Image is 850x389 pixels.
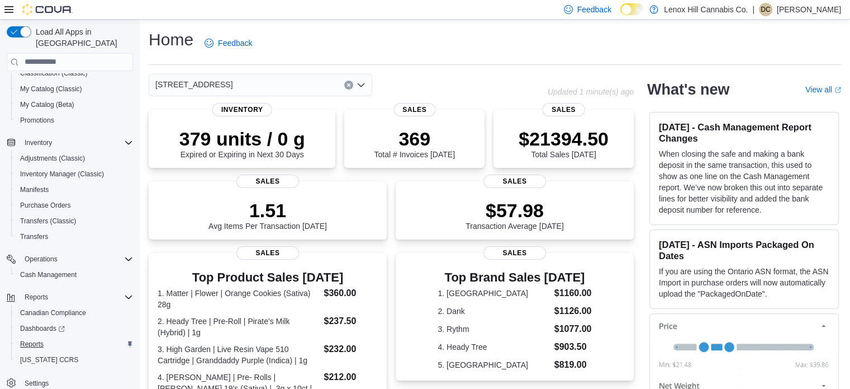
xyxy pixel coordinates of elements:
p: Updated 1 minute(s) ago [548,87,634,96]
span: [US_STATE] CCRS [20,355,78,364]
span: Reports [20,290,133,304]
p: If you are using the Ontario ASN format, the ASN Import in purchase orders will now automatically... [659,266,829,299]
button: Adjustments (Classic) [11,151,137,166]
a: Cash Management [16,268,81,282]
p: | [752,3,754,16]
p: $21394.50 [519,128,609,150]
span: Sales [483,175,546,188]
dd: $237.50 [324,315,377,328]
span: Settings [25,379,49,388]
button: [US_STATE] CCRS [11,352,137,368]
span: [STREET_ADDRESS] [155,78,232,91]
img: Cova [22,4,73,15]
dt: 3. Rythm [438,324,549,335]
svg: External link [834,87,841,93]
span: Reports [20,340,44,349]
dt: 2. Heady Tree | Pre-Roll | Pirate's Milk (Hybrid) | 1g [158,316,319,338]
span: Cash Management [16,268,133,282]
span: Cash Management [20,270,77,279]
button: My Catalog (Classic) [11,81,137,97]
span: Inventory [212,103,272,116]
dd: $903.50 [554,340,592,354]
button: Reports [2,289,137,305]
a: Manifests [16,183,53,196]
span: Sales [543,103,585,116]
button: Clear input [344,81,353,90]
button: Purchase Orders [11,198,137,213]
span: Sales [393,103,435,116]
a: View allExternal link [805,85,841,94]
p: [PERSON_NAME] [777,3,841,16]
button: Classification (Classic) [11,65,137,81]
span: Manifests [16,183,133,196]
span: Reports [16,338,133,351]
span: Adjustments (Classic) [20,154,85,163]
span: Classification (Classic) [20,69,88,78]
p: 1.51 [208,199,327,222]
a: Classification (Classic) [16,67,92,80]
span: Sales [236,175,299,188]
dd: $232.00 [324,343,377,356]
span: Inventory Manager (Classic) [16,167,133,181]
span: Canadian Compliance [20,308,86,317]
span: DC [761,3,770,16]
p: When closing the safe and making a bank deposit in the same transaction, this used to show as one... [659,148,829,215]
input: Dark Mode [620,3,644,15]
div: Avg Items Per Transaction [DATE] [208,199,327,231]
button: Transfers [11,229,137,245]
span: Transfers [16,230,133,243]
a: My Catalog (Classic) [16,82,87,96]
button: Open list of options [357,81,365,90]
span: Feedback [577,4,611,15]
span: Classification (Classic) [16,67,133,80]
button: Operations [20,252,62,266]
p: $57.98 [466,199,564,222]
span: Reports [25,293,48,302]
span: Manifests [20,185,49,194]
span: Sales [236,246,299,260]
dd: $1160.00 [554,287,592,300]
div: Total # Invoices [DATE] [374,128,454,159]
a: Dashboards [16,322,69,335]
a: Transfers (Classic) [16,214,80,228]
dt: 3. High Garden | Live Resin Vape 510 Cartridge | Granddaddy Purple (Indica) | 1g [158,344,319,366]
span: My Catalog (Beta) [16,98,133,111]
span: Operations [20,252,133,266]
p: 379 units / 0 g [179,128,305,150]
div: Transaction Average [DATE] [466,199,564,231]
dd: $212.00 [324,371,377,384]
dt: 4. Heady Tree [438,341,549,353]
a: Adjustments (Classic) [16,152,89,165]
div: Dominick Cuffaro [759,3,772,16]
a: My Catalog (Beta) [16,98,79,111]
div: Total Sales [DATE] [519,128,609,159]
span: My Catalog (Classic) [16,82,133,96]
span: My Catalog (Classic) [20,85,82,93]
div: Expired or Expiring in Next 30 Days [179,128,305,159]
span: Adjustments (Classic) [16,152,133,165]
span: Dashboards [16,322,133,335]
button: Reports [20,290,53,304]
button: My Catalog (Beta) [11,97,137,113]
button: Manifests [11,182,137,198]
dt: 1. [GEOGRAPHIC_DATA] [438,288,549,299]
p: Lenox Hill Cannabis Co. [664,3,748,16]
span: Feedback [218,38,252,49]
a: Promotions [16,114,59,127]
span: Promotions [16,114,133,127]
button: Inventory Manager (Classic) [11,166,137,182]
h1: Home [149,29,193,51]
p: 369 [374,128,454,150]
h2: What's new [647,81,729,99]
a: Purchase Orders [16,199,75,212]
span: Inventory [25,138,52,147]
a: Inventory Manager (Classic) [16,167,108,181]
a: Reports [16,338,48,351]
span: Inventory Manager (Classic) [20,170,104,179]
dd: $360.00 [324,287,377,300]
span: Purchase Orders [16,199,133,212]
h3: Top Brand Sales [DATE] [438,271,591,284]
button: Reports [11,336,137,352]
a: Feedback [200,32,257,54]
